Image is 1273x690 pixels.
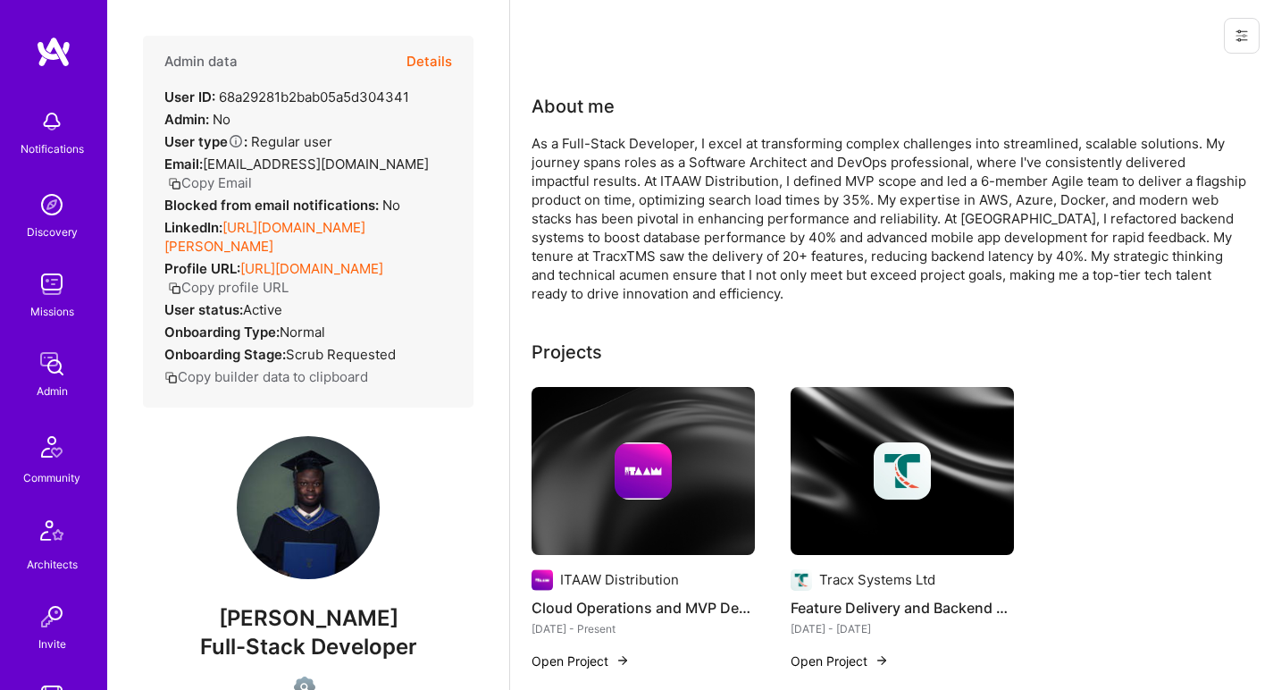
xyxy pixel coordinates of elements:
[406,36,452,88] button: Details
[203,156,429,172] span: [EMAIL_ADDRESS][DOMAIN_NAME]
[560,570,679,589] div: ITAAW Distribution
[27,223,78,241] div: Discovery
[164,197,382,214] strong: Blocked from email notifications:
[791,619,1014,638] div: [DATE] - [DATE]
[164,219,222,236] strong: LinkedIn:
[200,634,417,660] span: Full-Stack Developer
[164,301,243,318] strong: User status:
[791,596,1014,619] h4: Feature Delivery and Backend Modernization
[286,346,396,363] span: Scrub Requested
[30,302,74,321] div: Missions
[243,301,282,318] span: Active
[532,619,755,638] div: [DATE] - Present
[532,93,615,120] div: About me
[36,36,71,68] img: logo
[34,266,70,302] img: teamwork
[34,187,70,223] img: discovery
[532,596,755,619] h4: Cloud Operations and MVP Development
[615,442,672,500] img: Company logo
[164,133,247,150] strong: User type :
[164,111,209,128] strong: Admin:
[164,54,238,70] h4: Admin data
[280,324,325,341] span: normal
[34,599,70,635] img: Invite
[228,133,244,149] i: Help
[164,371,178,384] i: icon Copy
[34,346,70,382] img: admin teamwork
[791,569,812,591] img: Company logo
[164,367,368,386] button: Copy builder data to clipboard
[164,260,240,277] strong: Profile URL:
[30,512,73,555] img: Architects
[34,104,70,139] img: bell
[164,132,332,151] div: Regular user
[164,324,280,341] strong: Onboarding Type:
[164,196,400,215] div: No
[237,436,380,579] img: User Avatar
[532,134,1246,303] div: As a Full-Stack Developer, I excel at transforming complex challenges into streamlined, scalable ...
[21,139,84,158] div: Notifications
[23,468,80,487] div: Community
[30,425,73,468] img: Community
[164,219,365,255] a: [URL][DOMAIN_NAME][PERSON_NAME]
[819,570,935,589] div: Tracx Systems Ltd
[874,442,931,500] img: Company logo
[532,569,553,591] img: Company logo
[164,110,230,129] div: No
[168,177,181,190] i: icon Copy
[532,652,630,670] button: Open Project
[168,278,289,297] button: Copy profile URL
[164,88,409,106] div: 68a29281b2bab05a5d304341
[143,605,473,632] span: [PERSON_NAME]
[37,382,68,400] div: Admin
[164,88,215,105] strong: User ID:
[240,260,383,277] a: [URL][DOMAIN_NAME]
[168,282,181,295] i: icon Copy
[532,339,602,366] div: Projects
[27,555,78,574] div: Architects
[616,653,630,668] img: arrow-right
[164,346,286,363] strong: Onboarding Stage:
[164,156,203,172] strong: Email:
[532,387,755,555] img: cover
[38,635,66,653] div: Invite
[791,387,1014,555] img: cover
[168,173,252,192] button: Copy Email
[875,653,889,668] img: arrow-right
[791,652,889,670] button: Open Project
